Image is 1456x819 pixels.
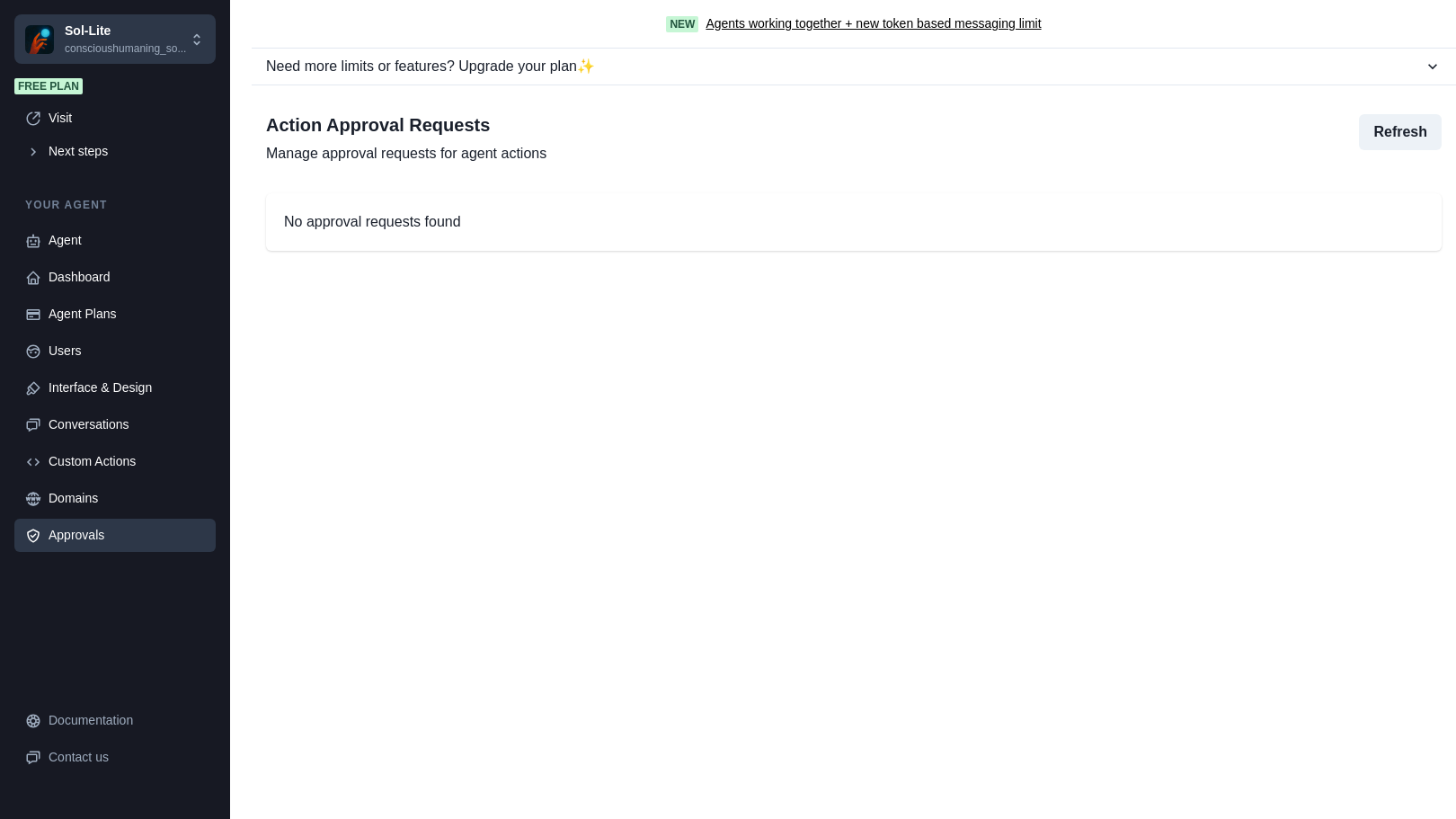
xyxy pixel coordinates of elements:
[65,22,186,40] p: Sol-Lite
[266,114,546,136] h2: Action Approval Requests
[25,25,54,54] img: Chakra UI
[49,489,205,508] div: Domains
[49,415,205,434] div: Conversations
[49,342,205,361] div: Users
[284,211,1424,233] p: No approval requests found
[252,49,1456,85] button: Need more limits or features? Upgrade your plan✨
[1359,114,1442,150] button: Refresh
[706,14,1041,33] a: Agents working together + new token based messaging limit
[49,748,205,767] div: Contact us
[49,268,205,287] div: Dashboard
[14,14,216,64] button: Chakra UISol-Liteconscioushumaning_so...
[49,526,205,545] div: Approvals
[65,40,186,57] p: conscioushumaning_so...
[49,109,205,128] div: Visit
[666,16,698,32] span: New
[49,142,205,161] div: Next steps
[14,197,216,213] p: Your agent
[49,378,205,397] div: Interface & Design
[49,231,205,250] div: Agent
[266,56,1424,77] div: Need more limits or features? Upgrade your plan ✨
[14,704,216,737] a: Documentation
[49,305,205,324] div: Agent Plans
[266,143,546,165] p: Manage approval requests for agent actions
[49,452,205,471] div: Custom Actions
[14,78,83,94] span: Free plan
[49,711,205,730] div: Documentation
